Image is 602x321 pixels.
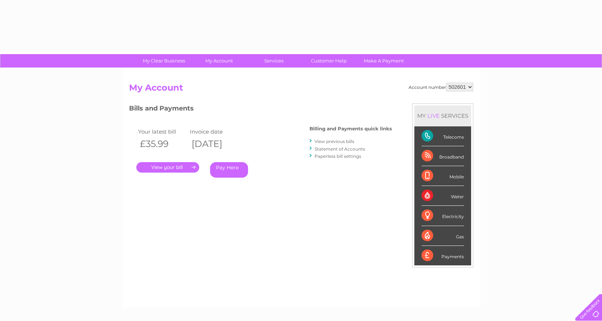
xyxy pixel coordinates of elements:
div: Telecoms [422,126,464,146]
div: Account number [409,83,473,91]
td: Invoice date [188,127,240,136]
a: Customer Help [299,54,359,68]
a: Pay Here [210,162,248,178]
div: Broadband [422,146,464,166]
a: Services [244,54,304,68]
a: . [136,162,199,173]
div: Gas [422,226,464,246]
div: Water [422,186,464,206]
h3: Bills and Payments [129,103,392,116]
div: Payments [422,246,464,265]
a: Make A Payment [354,54,414,68]
td: Your latest bill [136,127,188,136]
div: Electricity [422,206,464,226]
div: MY SERVICES [414,105,471,126]
div: Mobile [422,166,464,186]
th: £35.99 [136,136,188,151]
a: My Account [189,54,249,68]
h2: My Account [129,83,473,96]
a: My Clear Business [134,54,194,68]
a: View previous bills [315,139,354,144]
div: LIVE [426,112,441,119]
th: [DATE] [188,136,240,151]
h4: Billing and Payments quick links [309,126,392,131]
a: Paperless bill settings [315,153,361,159]
a: Statement of Accounts [315,146,365,152]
